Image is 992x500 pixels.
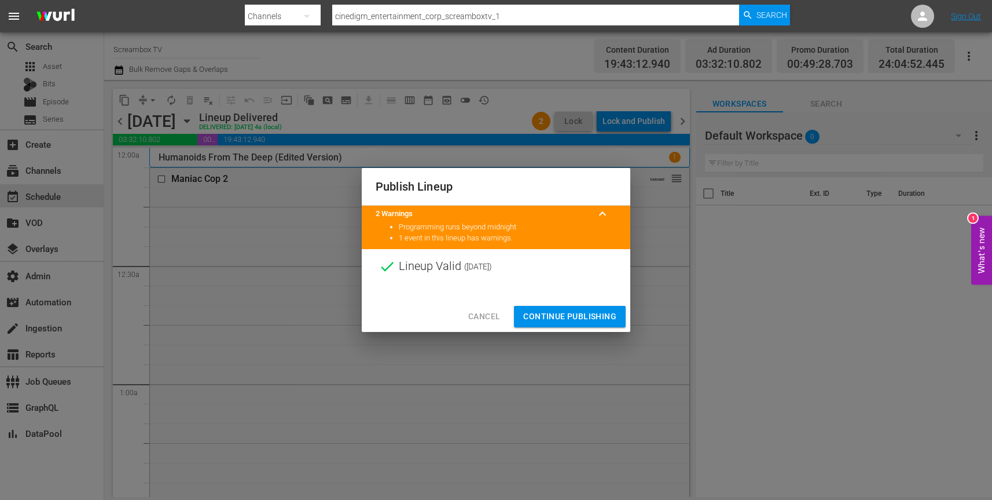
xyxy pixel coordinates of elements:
button: Continue Publishing [514,306,626,327]
span: keyboard_arrow_up [596,207,609,221]
h2: Publish Lineup [376,177,616,196]
span: Search [756,5,787,25]
a: Sign Out [951,12,981,21]
div: 1 [968,213,978,222]
button: Open Feedback Widget [971,216,992,284]
span: Continue Publishing [523,309,616,324]
img: ans4CAIJ8jUAAAAAAAAAAAAAAAAAAAAAAAAgQb4GAAAAAAAAAAAAAAAAAAAAAAAAJMjXAAAAAAAAAAAAAAAAAAAAAAAAgAT5G... [28,3,83,30]
button: keyboard_arrow_up [589,200,616,228]
span: Cancel [468,309,500,324]
button: Cancel [459,306,509,327]
div: Lineup Valid [362,249,630,284]
span: ( [DATE] ) [464,258,492,275]
li: Programming runs beyond midnight [399,222,616,233]
li: 1 event in this lineup has warnings. [399,233,616,244]
span: menu [7,9,21,23]
title: 2 Warnings [376,209,589,220]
